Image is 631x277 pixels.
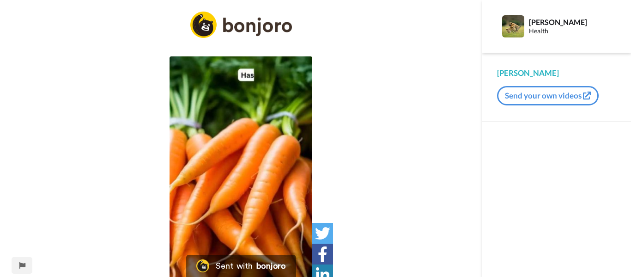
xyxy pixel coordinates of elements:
[497,86,599,105] button: Send your own videos
[216,262,253,270] div: Sent with
[186,255,296,277] a: Bonjoro LogoSent withbonjoro
[190,12,292,38] img: logo_full.png
[497,68,616,79] div: [PERSON_NAME]
[256,262,286,270] div: bonjoro
[529,18,616,26] div: [PERSON_NAME]
[529,27,616,35] div: Health
[196,259,209,272] img: Bonjoro Logo
[502,15,524,37] img: Profile Image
